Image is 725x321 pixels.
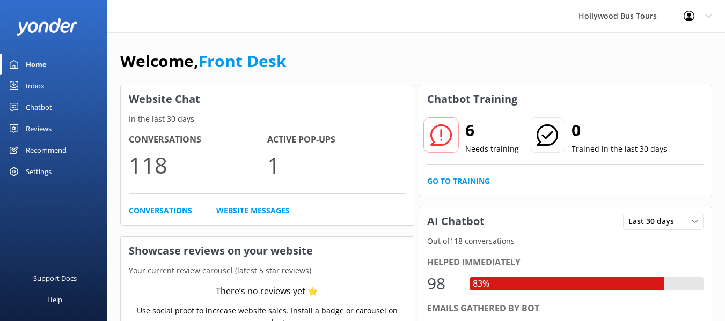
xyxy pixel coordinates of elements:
[216,205,290,217] a: Website Messages
[121,237,414,265] h3: Showcase reviews on your website
[419,235,712,247] p: Out of 118 conversations
[572,143,667,155] p: Trained in the last 30 days
[427,175,490,187] a: Go to Training
[129,147,267,183] p: 118
[129,205,192,217] a: Conversations
[26,139,67,161] div: Recommend
[26,161,52,182] div: Settings
[465,117,519,143] h2: 6
[572,117,667,143] h2: 0
[470,277,492,291] div: 83%
[419,207,493,235] h3: AI Chatbot
[121,265,414,277] p: Your current review carousel (latest 5 star reviews)
[216,285,318,298] div: There’s no reviews yet ⭐
[419,85,525,113] h3: Chatbot Training
[26,118,52,139] div: Reviews
[267,133,406,147] h4: Active Pop-ups
[33,267,77,289] div: Support Docs
[427,256,704,270] div: Helped immediately
[26,75,45,96] div: Inbox
[199,50,287,72] a: Front Desk
[129,133,267,147] h4: Conversations
[16,18,78,36] img: yonder-white-logo.png
[26,96,52,118] div: Chatbot
[465,143,519,155] p: Needs training
[427,271,459,296] div: 98
[628,215,680,227] span: Last 30 days
[121,113,414,125] p: In the last 30 days
[121,85,414,113] h3: Website Chat
[427,302,704,316] div: Emails gathered by bot
[47,289,62,310] div: Help
[26,54,47,75] div: Home
[267,147,406,183] p: 1
[120,48,287,74] h1: Welcome,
